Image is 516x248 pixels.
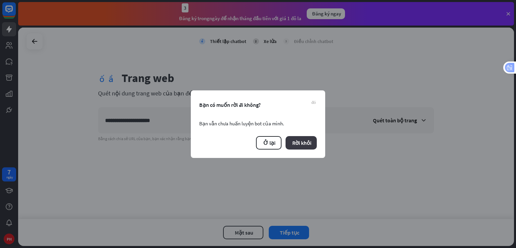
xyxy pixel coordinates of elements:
wpstranslate-tanslation-text: đóng [311,100,316,104]
button: Ở lại [256,136,282,150]
button: Rời khỏi [286,136,317,150]
wpstranslate-tanslation-text: Rời khỏi [292,139,311,146]
wpstranslate-tanslation-text: Ở lại [263,139,275,146]
wpstranslate-tanslation-text: Bạn vẫn chưa huấn luyện bot của mình. [199,120,284,127]
wpstranslate-tanslation-text: Bạn có muốn rời đi không? [199,101,261,108]
button: Open LiveChat chat widget [5,3,26,23]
